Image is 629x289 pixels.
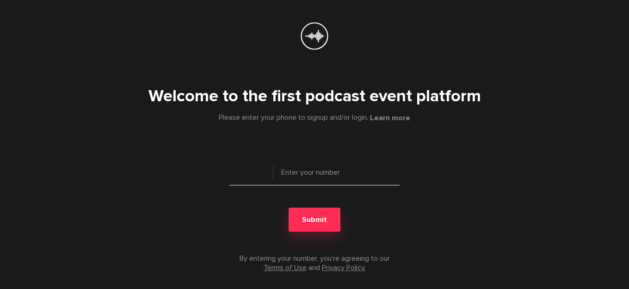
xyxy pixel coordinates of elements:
h1: Welcome to the first podcast event platform [30,87,599,105]
input: Enter your number [229,167,400,185]
a: Terms of Use [264,263,307,272]
div: Please enter your phone to signup and/or login. [30,113,599,123]
a: Privacy Policy. [322,263,366,272]
span: Submit [302,215,327,224]
button: Submit [289,208,340,232]
footer: By entering your number, you’re agreeing to our and [229,254,400,272]
button: Learn more [370,113,410,123]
